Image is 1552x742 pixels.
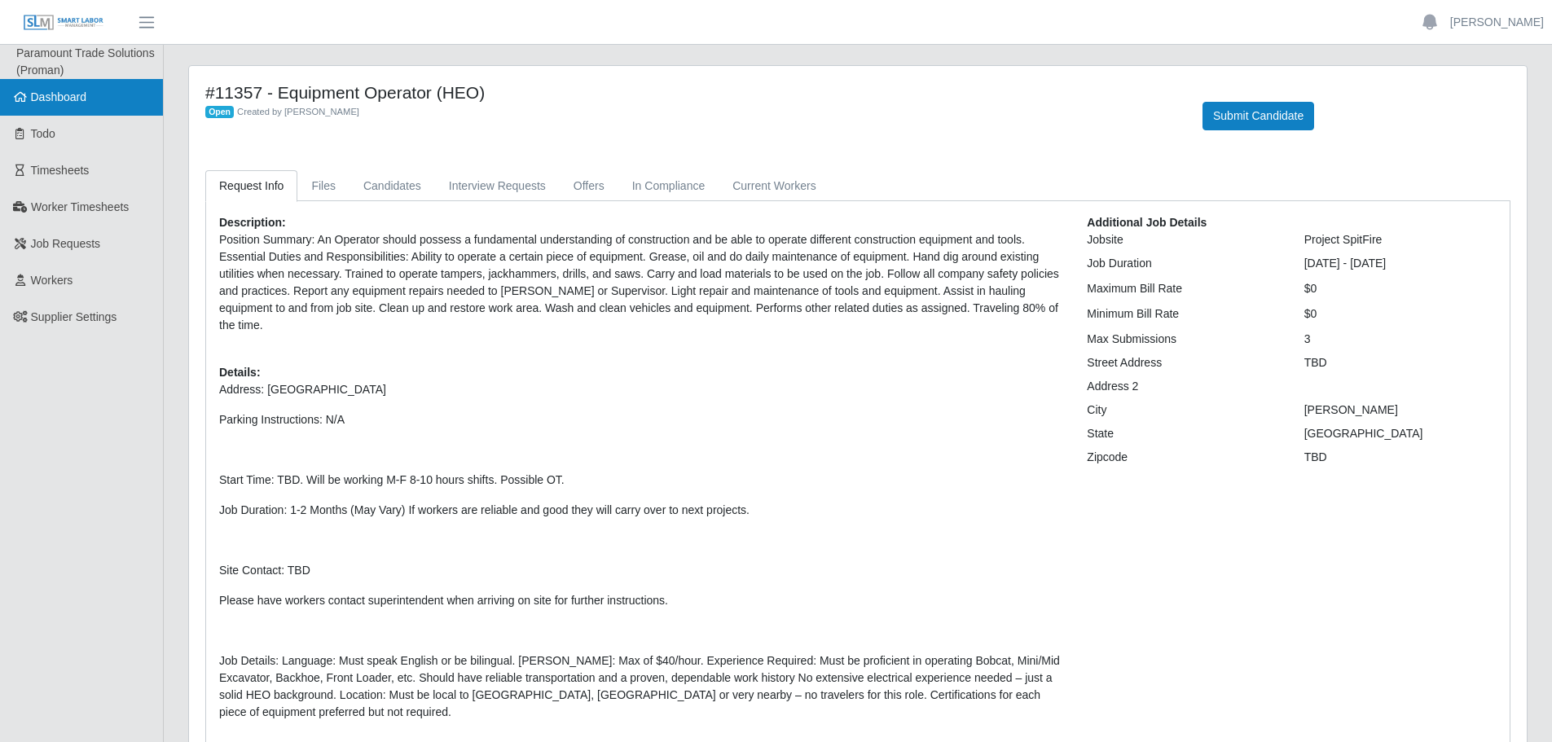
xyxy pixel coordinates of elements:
div: Max Submissions [1075,331,1291,348]
p: Parking Instructions: N/A [219,411,1062,428]
span: Open [205,106,234,119]
div: Maximum Bill Rate [1075,280,1291,297]
div: [PERSON_NAME] [1292,402,1509,419]
p: Job Duration: 1-2 Months (May Vary) If workers are reliable and good they will carry over to next... [219,502,1062,519]
a: Candidates [350,170,435,202]
a: In Compliance [618,170,719,202]
button: Submit Candidate [1202,102,1314,130]
b: Details: [219,366,261,379]
div: Street Address [1075,354,1291,371]
b: Additional Job Details [1087,216,1207,229]
span: Paramount Trade Solutions (Proman) [16,46,155,77]
div: 3 [1292,331,1509,348]
p: Site Contact: TBD [219,562,1062,579]
div: [DATE] - [DATE] [1292,255,1509,272]
a: Request Info [205,170,297,202]
span: Timesheets [31,164,90,177]
p: Address: [GEOGRAPHIC_DATA] [219,381,1062,398]
span: Workers [31,274,73,287]
span: Created by [PERSON_NAME] [237,107,359,116]
p: Job Details: Language: Must speak English or be bilingual. [PERSON_NAME]: Max of $40/hour. Experi... [219,652,1062,721]
a: Files [297,170,350,202]
span: Supplier Settings [31,310,117,323]
a: Offers [560,170,618,202]
div: Zipcode [1075,449,1291,466]
h4: #11357 - Equipment Operator (HEO) [205,82,1178,103]
div: Address 2 [1075,378,1291,395]
div: $0 [1292,280,1509,297]
p: Position Summary: An Operator should possess a fundamental understanding of construction and be a... [219,231,1062,334]
div: Minimum Bill Rate [1075,305,1291,323]
div: Project SpitFire [1292,231,1509,248]
a: Current Workers [719,170,829,202]
a: Interview Requests [435,170,560,202]
div: TBD [1292,354,1509,371]
span: Todo [31,127,55,140]
div: City [1075,402,1291,419]
div: [GEOGRAPHIC_DATA] [1292,425,1509,442]
p: Please have workers contact superintendent when arriving on site for further instructions. [219,592,1062,609]
span: Worker Timesheets [31,200,129,213]
div: Jobsite [1075,231,1291,248]
div: State [1075,425,1291,442]
b: Description: [219,216,286,229]
div: TBD [1292,449,1509,466]
span: Job Requests [31,237,101,250]
img: SLM Logo [23,14,104,32]
span: Dashboard [31,90,87,103]
a: [PERSON_NAME] [1450,14,1544,31]
p: Start Time: TBD. Will be working M-F 8-10 hours shifts. Possible OT. [219,472,1062,489]
div: $0 [1292,305,1509,323]
div: Job Duration [1075,255,1291,272]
